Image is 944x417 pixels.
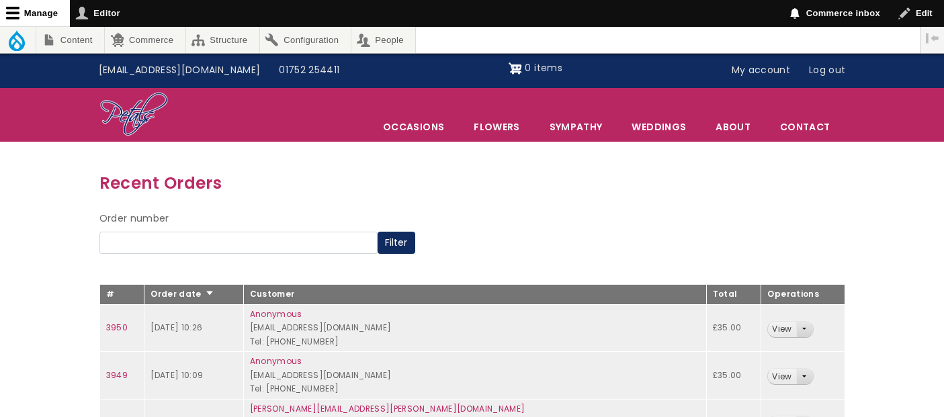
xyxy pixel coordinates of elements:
[509,58,522,79] img: Shopping cart
[99,211,169,227] label: Order number
[250,355,302,367] a: Anonymous
[105,27,185,53] a: Commerce
[99,285,144,305] th: #
[369,113,458,141] span: Occasions
[243,285,706,305] th: Customer
[800,58,855,83] a: Log out
[761,285,845,305] th: Operations
[768,322,796,337] a: View
[250,308,302,320] a: Anonymous
[921,27,944,50] button: Vertical orientation
[99,91,169,138] img: Home
[706,352,761,400] td: £35.00
[378,232,415,254] button: Filter
[509,58,562,79] a: Shopping cart 0 items
[722,58,800,83] a: My account
[706,285,761,305] th: Total
[706,304,761,352] td: £35.00
[89,58,270,83] a: [EMAIL_ADDRESS][DOMAIN_NAME]
[535,113,617,141] a: Sympathy
[269,58,349,83] a: 01752 254411
[151,288,214,299] a: Order date
[151,369,203,381] time: [DATE] 10:09
[186,27,259,53] a: Structure
[99,170,845,196] h3: Recent Orders
[243,304,706,352] td: [EMAIL_ADDRESS][DOMAIN_NAME] Tel: [PHONE_NUMBER]
[260,27,351,53] a: Configuration
[525,61,562,75] span: 0 items
[766,113,844,141] a: Contact
[617,113,700,141] span: Weddings
[460,113,533,141] a: Flowers
[243,352,706,400] td: [EMAIL_ADDRESS][DOMAIN_NAME] Tel: [PHONE_NUMBER]
[351,27,416,53] a: People
[768,369,796,384] a: View
[36,27,104,53] a: Content
[701,113,765,141] a: About
[106,369,128,381] a: 3949
[106,322,128,333] a: 3950
[151,322,202,333] time: [DATE] 10:26
[250,403,525,414] a: [PERSON_NAME][EMAIL_ADDRESS][PERSON_NAME][DOMAIN_NAME]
